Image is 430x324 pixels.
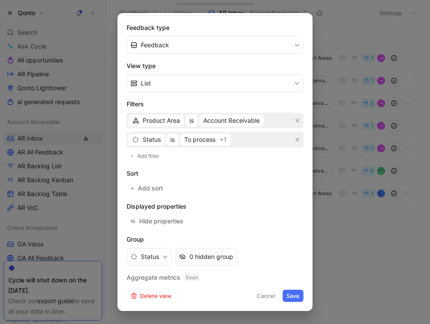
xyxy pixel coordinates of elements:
h2: Group [127,234,303,245]
button: Status [127,248,172,265]
button: Account Receivable [199,115,264,127]
button: is [166,134,179,146]
button: is [186,115,198,127]
button: Hide properties [127,215,187,227]
div: 0 hidden group [189,252,233,262]
button: Cancel [253,290,279,302]
span: is [170,134,175,145]
h2: Filters [127,99,303,109]
h2: View type [127,61,303,71]
span: Feedback [141,40,169,50]
span: +1 [220,134,227,145]
h2: Displayed properties [127,201,303,212]
span: Account Receivable [203,115,260,126]
span: Product Area [143,115,180,126]
button: Add filter [127,151,164,161]
button: Product Area [128,115,184,127]
span: Soon [184,273,200,282]
button: List [127,75,303,92]
span: To process [184,134,215,145]
button: Feedback [127,36,303,54]
button: Add sort [127,182,168,194]
button: Status [128,134,165,146]
div: Hide properties [139,216,183,226]
button: 0 hidden group [175,248,237,265]
span: Status [143,134,161,145]
button: To process+1 [180,134,231,146]
button: Save [283,290,303,302]
span: Add sort [138,183,164,193]
h2: Sort [127,168,303,179]
h2: Aggregate metrics [127,272,303,283]
button: Delete view [127,290,176,302]
span: Add filter [137,152,160,160]
span: is [189,115,194,126]
h2: Feedback type [127,23,303,33]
